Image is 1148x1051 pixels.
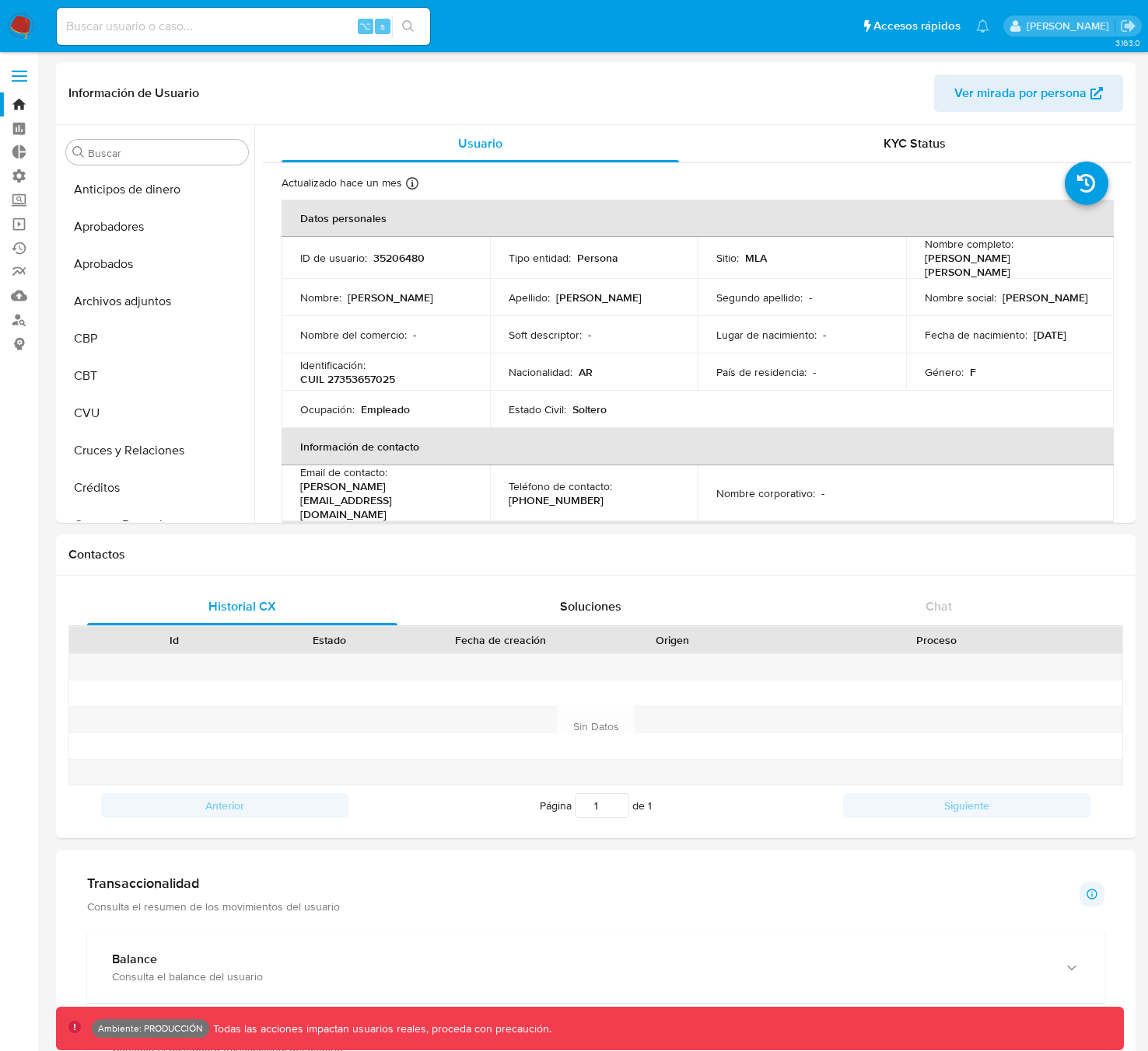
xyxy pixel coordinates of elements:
p: Teléfono de contacto : [509,479,612,493]
p: Género : [925,365,964,379]
button: Aprobados [60,245,254,283]
p: - [588,328,591,342]
p: - [809,291,812,305]
p: Email de contacto : [300,465,387,479]
div: Origen [606,632,739,648]
button: Ver mirada por persona [934,75,1123,112]
p: Segundo apellido : [716,291,803,305]
p: F [970,365,976,379]
button: Siguiente [843,793,1090,818]
div: Proceso [761,632,1111,648]
button: CBT [60,357,254,395]
a: Notificaciones [976,19,989,33]
p: yamil.zavala@mercadolibre.com [1027,19,1115,33]
p: Estado Civil : [509,402,566,416]
button: Buscar [72,146,85,158]
p: [PERSON_NAME] [PERSON_NAME] [925,251,1090,279]
button: Archivos adjuntos [60,283,254,320]
th: Información de contacto [282,428,1114,465]
p: Soltero [572,402,607,416]
span: Soluciones [560,597,621,615]
p: [PERSON_NAME] [556,291,642,305]
span: Usuario [458,134,502,152]
button: Créditos [60,469,254,506]
p: Apellido : [509,291,550,305]
span: 1 [648,798,652,813]
p: Empleado [361,402,410,416]
p: Persona [577,251,618,265]
button: CVU [60,395,254,432]
button: search-icon [392,16,424,37]
p: Nombre del comercio : [300,328,407,342]
p: 35206480 [373,251,425,265]
p: Identificación : [300,358,366,372]
p: [PERSON_NAME] [348,291,433,305]
p: - [413,328,416,342]
p: AR [579,365,593,379]
p: - [821,486,824,500]
p: [PERSON_NAME][EMAIL_ADDRESS][DOMAIN_NAME] [300,479,465,521]
p: - [823,328,826,342]
p: Nombre corporativo : [716,486,815,500]
th: Verificación y cumplimiento [282,521,1114,559]
button: Cruces y Relaciones [60,432,254,469]
span: KYC Status [884,134,946,152]
p: ID de usuario : [300,251,367,265]
p: Actualizado hace un mes [282,176,402,190]
p: Fecha de nacimiento : [925,328,1027,342]
h1: Información de Usuario [68,85,199,101]
p: Todas las acciones impactan usuarios reales, proceda con precaución. [209,1021,551,1036]
p: País de residencia : [716,365,807,379]
button: Anterior [101,793,348,818]
a: Salir [1120,18,1136,34]
h1: Contactos [68,547,1123,562]
p: Nombre : [300,291,341,305]
p: [DATE] [1034,328,1066,342]
th: Datos personales [282,200,1114,237]
span: Accesos rápidos [873,18,961,34]
div: Id [107,632,240,648]
span: Chat [926,597,952,615]
input: Buscar usuario o caso... [57,16,430,37]
p: Sitio : [716,251,739,265]
p: Ambiente: PRODUCCIÓN [98,1025,203,1032]
p: Tipo entidad : [509,251,571,265]
div: Fecha de creación [418,632,584,648]
div: Estado [262,632,395,648]
p: Lugar de nacimiento : [716,328,817,342]
p: [PHONE_NUMBER] [509,493,604,507]
p: Ocupación : [300,402,355,416]
p: - [813,365,816,379]
button: CBP [60,320,254,357]
input: Buscar [88,146,242,160]
p: Nombre social : [925,291,996,305]
button: Aprobadores [60,208,254,245]
span: s [380,19,385,33]
p: [PERSON_NAME] [1003,291,1088,305]
p: Soft descriptor : [509,328,582,342]
button: Anticipos de dinero [60,171,254,208]
p: Nacionalidad : [509,365,572,379]
span: ⌥ [359,19,371,33]
button: Cuentas Bancarias [60,506,254,544]
span: Historial CX [208,597,276,615]
p: CUIL 27353657025 [300,372,395,386]
span: Página de [540,793,652,818]
span: Ver mirada por persona [954,75,1087,112]
p: Nombre completo : [925,237,1013,251]
p: MLA [745,251,767,265]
